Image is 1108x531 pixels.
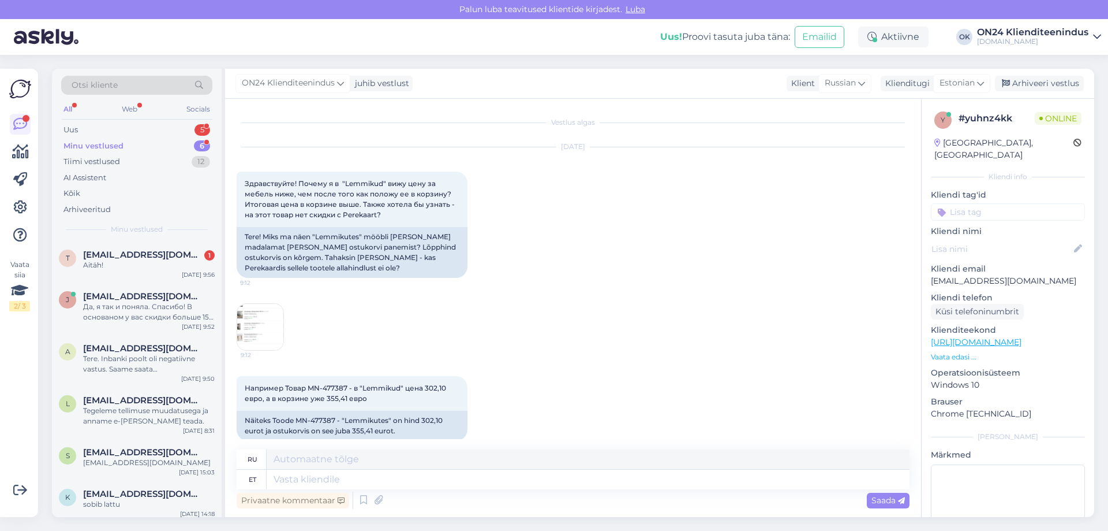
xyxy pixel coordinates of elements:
[931,396,1085,408] p: Brauser
[622,4,649,14] span: Luba
[931,304,1024,320] div: Küsi telefoninumbrit
[934,137,1073,161] div: [GEOGRAPHIC_DATA], [GEOGRAPHIC_DATA]
[66,399,70,408] span: l
[931,367,1085,379] p: Operatsioonisüsteem
[237,117,909,128] div: Vestlus algas
[1035,112,1081,125] span: Online
[184,102,212,117] div: Socials
[9,78,31,100] img: Askly Logo
[63,188,80,199] div: Kõik
[204,250,215,261] div: 1
[182,270,215,279] div: [DATE] 9:56
[83,302,215,322] div: Да, я так и поняла. Спасибо! В основаном у вас скидки больше 15% от обычной цены для всех
[931,408,1085,420] p: Chrome [TECHNICAL_ID]
[660,31,682,42] b: Uus!
[9,259,30,311] div: Vaata siia
[931,337,1021,347] a: [URL][DOMAIN_NAME]
[977,28,1088,37] div: ON24 Klienditeenindus
[9,301,30,311] div: 2 / 3
[249,470,256,489] div: et
[63,156,120,168] div: Tiimi vestlused
[931,379,1085,391] p: Windows 10
[931,189,1085,201] p: Kliendi tag'id
[242,77,335,90] span: ON24 Klienditeenindus
[931,243,1072,255] input: Lisa nimi
[931,449,1085,461] p: Märkmed
[179,468,215,477] div: [DATE] 15:03
[66,254,70,262] span: t
[240,279,283,287] span: 9:12
[237,411,467,441] div: Näiteks Toode MN-477387 - "Lemmikutes" on hind 302,10 eurot ja ostukorvis on see juba 355,41 eurot.
[931,292,1085,304] p: Kliendi telefon
[977,37,1088,46] div: [DOMAIN_NAME]
[192,156,210,168] div: 12
[245,384,448,403] span: Например Товар MN-477387 - в "Lemmikud" цена 302,10 евро, а в корзине уже 355,41 евро
[248,450,257,469] div: ru
[931,352,1085,362] p: Vaata edasi ...
[83,447,203,458] span: silverkaspee@gmail.com
[787,77,815,90] div: Klient
[825,77,856,90] span: Russian
[83,489,203,499] span: kiffu65@gmail.com
[83,499,215,510] div: sobib lattu
[111,224,163,235] span: Minu vestlused
[66,295,69,304] span: j
[660,30,790,44] div: Proovi tasuta juba täna:
[180,510,215,518] div: [DATE] 14:18
[858,27,929,47] div: Aktiivne
[931,203,1085,221] input: Lisa tag
[66,451,70,460] span: s
[245,179,456,219] span: Здравствуйте! Почему я в "Lemmikud" вижу цену за мебель ниже, чем после того как положу ее в корз...
[881,77,930,90] div: Klienditugi
[119,102,140,117] div: Web
[83,406,215,426] div: Tegeleme tellimuse muudatusega ja anname e-[PERSON_NAME] teada.
[995,76,1084,91] div: Arhiveeri vestlus
[83,291,203,302] span: jamkitoria@gmail.com
[956,29,972,45] div: OK
[931,263,1085,275] p: Kliendi email
[237,227,467,278] div: Tere! Miks ma näen "Lemmikutes" mööbli [PERSON_NAME] madalamat [PERSON_NAME] ostukorvi panemist? ...
[83,250,203,260] span: tiinatraks52@hotmail.com
[65,347,70,356] span: a
[183,426,215,435] div: [DATE] 8:31
[977,28,1101,46] a: ON24 Klienditeenindus[DOMAIN_NAME]
[83,343,203,354] span: anukukk11@gmail.com
[83,354,215,374] div: Tere. Inbanki poolt oli negatiivne vastus. Saame saata [PERSON_NAME] banki või Esto järelmaksu ta...
[61,102,74,117] div: All
[63,140,123,152] div: Minu vestlused
[72,79,118,91] span: Otsi kliente
[182,322,215,331] div: [DATE] 9:52
[941,116,945,124] span: y
[194,140,210,152] div: 6
[931,225,1085,237] p: Kliendi nimi
[65,493,70,502] span: k
[871,495,905,506] span: Saada
[931,275,1085,287] p: [EMAIL_ADDRESS][DOMAIN_NAME]
[931,432,1085,442] div: [PERSON_NAME]
[83,260,215,270] div: Aitäh!
[63,204,111,216] div: Arhiveeritud
[83,395,203,406] span: lizatkachen@gmail.com
[63,124,78,136] div: Uus
[194,124,210,136] div: 5
[181,374,215,383] div: [DATE] 9:50
[939,77,975,90] span: Estonian
[237,493,349,508] div: Privaatne kommentaar
[83,458,215,468] div: [EMAIL_ADDRESS][DOMAIN_NAME]
[931,324,1085,336] p: Klienditeekond
[63,172,106,184] div: AI Assistent
[795,26,844,48] button: Emailid
[237,304,283,350] img: Attachment
[241,351,284,359] span: 9:12
[237,142,909,152] div: [DATE]
[959,112,1035,125] div: # yuhnz4kk
[350,77,409,90] div: juhib vestlust
[931,172,1085,182] div: Kliendi info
